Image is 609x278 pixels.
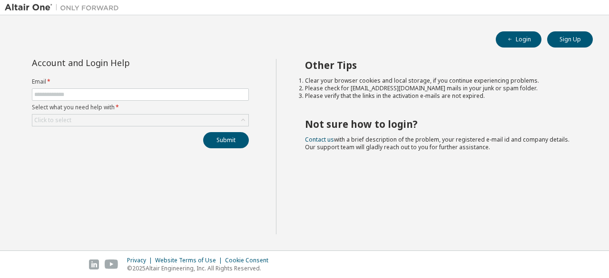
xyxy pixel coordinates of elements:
button: Submit [203,132,249,148]
div: Privacy [127,257,155,264]
h2: Not sure how to login? [305,118,576,130]
a: Contact us [305,135,334,144]
img: linkedin.svg [89,259,99,269]
img: youtube.svg [105,259,118,269]
div: Cookie Consent [225,257,274,264]
h2: Other Tips [305,59,576,71]
label: Select what you need help with [32,104,249,111]
img: Altair One [5,3,124,12]
p: © 2025 Altair Engineering, Inc. All Rights Reserved. [127,264,274,272]
div: Click to select [34,116,71,124]
div: Account and Login Help [32,59,206,67]
label: Email [32,78,249,86]
button: Login [496,31,541,48]
span: with a brief description of the problem, your registered e-mail id and company details. Our suppo... [305,135,570,151]
button: Sign Up [547,31,593,48]
li: Please verify that the links in the activation e-mails are not expired. [305,92,576,100]
div: Click to select [32,115,248,126]
li: Please check for [EMAIL_ADDRESS][DOMAIN_NAME] mails in your junk or spam folder. [305,85,576,92]
li: Clear your browser cookies and local storage, if you continue experiencing problems. [305,77,576,85]
div: Website Terms of Use [155,257,225,264]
